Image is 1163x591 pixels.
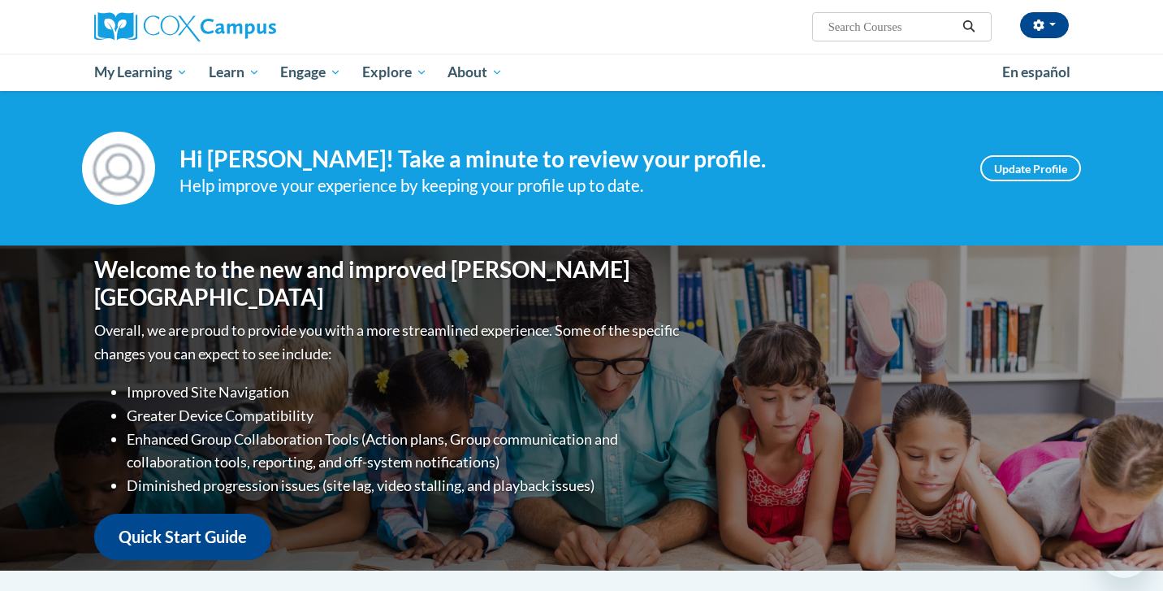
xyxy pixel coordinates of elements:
[1098,526,1150,578] iframe: Button to launch messaging window
[127,428,683,475] li: Enhanced Group Collaboration Tools (Action plans, Group communication and collaboration tools, re...
[1020,12,1069,38] button: Account Settings
[94,256,683,311] h1: Welcome to the new and improved [PERSON_NAME][GEOGRAPHIC_DATA]
[957,17,981,37] button: Search
[447,63,503,82] span: About
[352,54,438,91] a: Explore
[94,12,276,41] img: Cox Campus
[438,54,514,91] a: About
[280,63,341,82] span: Engage
[94,514,271,560] a: Quick Start Guide
[94,12,403,41] a: Cox Campus
[94,319,683,366] p: Overall, we are proud to provide you with a more streamlined experience. Some of the specific cha...
[992,55,1081,89] a: En español
[209,63,260,82] span: Learn
[1002,63,1070,80] span: En español
[980,155,1081,181] a: Update Profile
[179,146,956,173] h4: Hi [PERSON_NAME]! Take a minute to review your profile.
[198,54,270,91] a: Learn
[84,54,198,91] a: My Learning
[82,132,155,205] img: Profile Image
[827,17,957,37] input: Search Courses
[179,172,956,199] div: Help improve your experience by keeping your profile up to date.
[127,474,683,498] li: Diminished progression issues (site lag, video stalling, and playback issues)
[270,54,352,91] a: Engage
[127,404,683,428] li: Greater Device Compatibility
[70,54,1093,91] div: Main menu
[127,380,683,404] li: Improved Site Navigation
[94,63,188,82] span: My Learning
[362,63,427,82] span: Explore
